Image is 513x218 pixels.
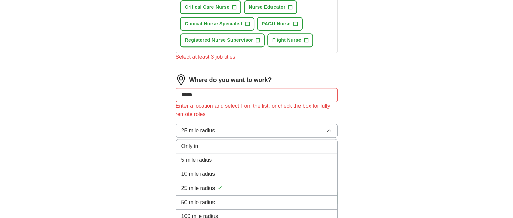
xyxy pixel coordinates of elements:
[185,20,243,27] span: Clinical Nurse Specialist
[189,75,272,85] label: Where do you want to work?
[181,142,198,150] span: Only in
[181,156,212,164] span: 5 mile radius
[185,37,253,44] span: Registered Nurse Supervisor
[262,20,291,27] span: PACU Nurse
[218,184,223,193] span: ✓
[176,102,338,118] div: Enter a location and select from the list, or check the box for fully remote roles
[244,0,297,14] button: Nurse Educator
[181,127,215,135] span: 25 mile radius
[176,74,187,85] img: location.png
[180,0,241,14] button: Critical Care Nurse
[181,170,215,178] span: 10 mile radius
[180,17,254,31] button: Clinical Nurse Specialist
[257,17,303,31] button: PACU Nurse
[185,4,230,11] span: Critical Care Nurse
[176,124,338,138] button: 25 mile radius
[272,37,301,44] span: Flight Nurse
[180,33,265,47] button: Registered Nurse Supervisor
[249,4,285,11] span: Nurse Educator
[181,184,215,192] span: 25 mile radius
[181,198,215,207] span: 50 mile radius
[267,33,313,47] button: Flight Nurse
[176,53,338,61] div: Select at least 3 job titles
